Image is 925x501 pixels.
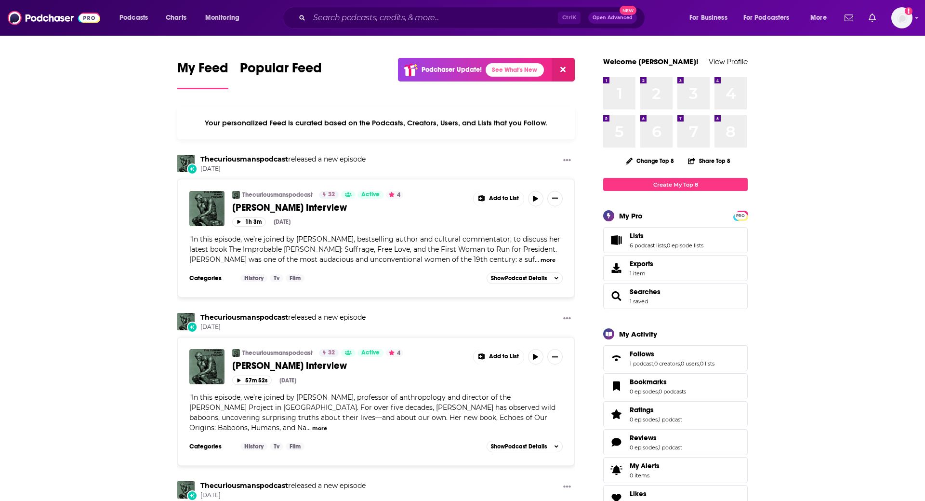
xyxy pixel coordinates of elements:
[630,489,647,498] span: Likes
[189,274,233,282] h3: Categories
[558,12,581,24] span: Ctrl K
[357,349,383,357] a: Active
[177,107,575,139] div: Your personalized Feed is curated based on the Podcasts, Creators, Users, and Lists that you Follow.
[200,313,288,322] a: Thecuriousmanspodcast
[200,323,366,331] span: [DATE]
[200,313,366,322] h3: released a new episode
[603,57,699,66] a: Welcome [PERSON_NAME]!
[189,393,555,432] span: In this episode, we’re joined by [PERSON_NAME], professor of anthropology and director of the [PE...
[361,190,380,200] span: Active
[489,195,519,202] span: Add to List
[607,261,626,275] span: Exports
[189,443,233,450] h3: Categories
[187,322,198,332] div: New Episode
[630,433,682,442] a: Reviews
[630,231,644,240] span: Lists
[659,388,686,395] a: 0 podcasts
[699,360,700,367] span: ,
[200,155,288,163] a: Thecuriousmanspodcast
[205,11,239,25] span: Monitoring
[232,202,347,214] span: [PERSON_NAME] Interview
[159,10,192,26] a: Charts
[603,227,748,253] span: Lists
[8,9,100,27] img: Podchaser - Follow, Share and Rate Podcasts
[177,60,228,82] span: My Feed
[841,10,857,26] a: Show notifications dropdown
[489,353,519,360] span: Add to List
[270,274,283,282] a: Tv
[361,348,380,358] span: Active
[279,377,296,384] div: [DATE]
[232,360,347,372] span: [PERSON_NAME] Interview
[683,10,740,26] button: open menu
[177,481,195,499] a: Thecuriousmanspodcast
[603,283,748,309] span: Searches
[743,11,790,25] span: For Podcasters
[309,10,558,26] input: Search podcasts, credits, & more...
[607,407,626,421] a: Ratings
[630,350,654,358] span: Follows
[630,298,648,305] a: 1 saved
[119,11,148,25] span: Podcasts
[603,429,748,455] span: Reviews
[386,349,403,357] button: 4
[491,275,547,282] span: Show Podcast Details
[487,441,563,452] button: ShowPodcast Details
[865,10,880,26] a: Show notifications dropdown
[630,433,657,442] span: Reviews
[607,352,626,365] a: Follows
[603,345,748,371] span: Follows
[620,155,680,167] button: Change Top 8
[630,472,660,479] span: 0 items
[620,6,637,15] span: New
[189,191,225,226] img: Eden Collingsworth Interview
[474,349,524,365] button: Show More Button
[541,256,555,264] button: more
[422,66,482,74] p: Podchaser Update!
[474,191,524,206] button: Show More Button
[659,416,682,423] a: 1 podcast
[653,360,654,367] span: ,
[486,63,544,77] a: See What's New
[177,155,195,172] img: Thecuriousmanspodcast
[630,287,661,296] a: Searches
[905,7,912,15] svg: Add a profile image
[559,481,575,493] button: Show More Button
[810,11,827,25] span: More
[700,360,714,367] a: 0 lists
[630,378,686,386] a: Bookmarks
[659,444,682,451] a: 1 podcast
[189,393,555,432] span: "
[891,7,912,28] button: Show profile menu
[593,15,633,20] span: Open Advanced
[547,349,563,365] button: Show More Button
[735,212,746,219] a: PRO
[630,259,653,268] span: Exports
[689,11,727,25] span: For Business
[588,12,637,24] button: Open AdvancedNew
[630,378,667,386] span: Bookmarks
[187,490,198,501] div: New Episode
[189,349,225,384] img: Dr. Shirley Strum Interview
[242,349,313,357] a: Thecuriousmanspodcast
[559,313,575,325] button: Show More Button
[891,7,912,28] span: Logged in as jfalkner
[658,388,659,395] span: ,
[630,231,703,240] a: Lists
[681,360,699,367] a: 0 users
[232,349,240,357] a: Thecuriousmanspodcast
[666,242,667,249] span: ,
[232,202,466,214] a: [PERSON_NAME] Interview
[189,235,560,264] span: "
[232,217,266,227] button: 1h 3m
[607,463,626,477] span: My Alerts
[607,289,626,303] a: Searches
[535,255,539,264] span: ...
[328,190,335,200] span: 32
[630,270,653,277] span: 1 item
[232,191,240,199] a: Thecuriousmanspodcast
[667,242,703,249] a: 0 episode lists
